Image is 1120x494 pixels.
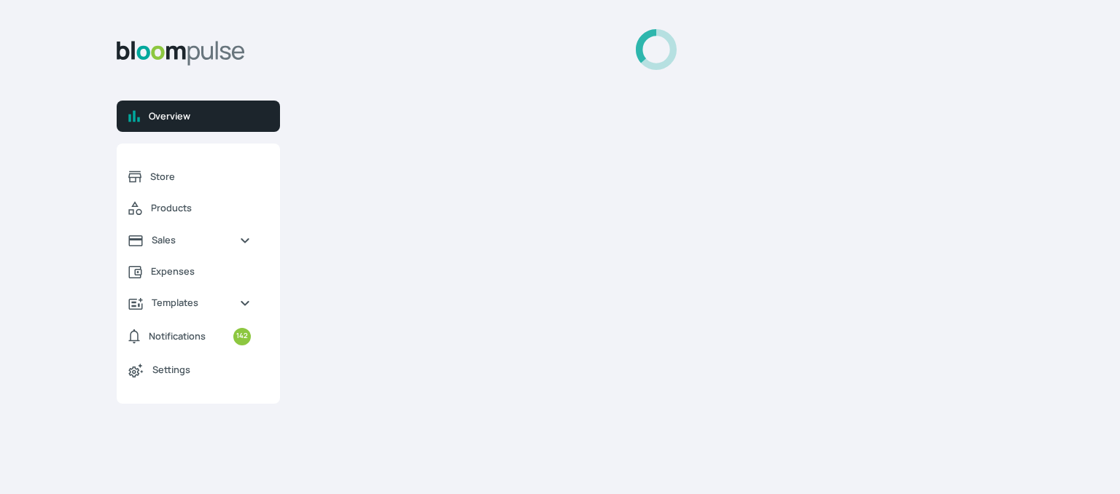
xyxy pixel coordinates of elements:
a: Products [117,192,262,224]
a: Overview [117,101,280,132]
aside: Sidebar [117,29,280,477]
small: 142 [233,328,251,345]
a: Templates [117,287,262,318]
span: Overview [149,109,268,123]
a: Sales [117,224,262,256]
span: Settings [152,363,251,377]
a: Expenses [117,256,262,287]
span: Expenses [151,264,251,278]
span: Templates [152,296,227,310]
span: Products [151,201,251,215]
a: Settings [117,354,262,386]
span: Store [150,170,251,184]
a: Store [117,161,262,192]
span: Notifications [149,329,206,343]
a: Notifications142 [117,319,262,354]
span: Sales [152,233,227,247]
img: Bloom Logo [117,41,245,66]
